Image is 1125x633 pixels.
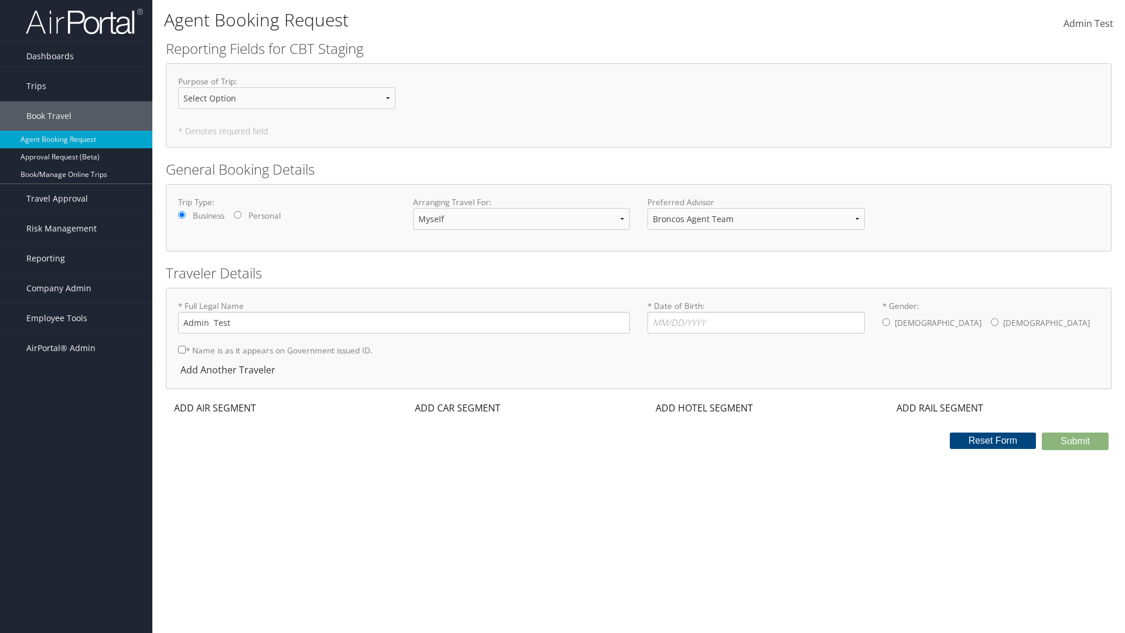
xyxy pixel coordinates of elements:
[26,333,96,363] span: AirPortal® Admin
[647,401,759,415] div: ADD HOTEL SEGMENT
[888,401,989,415] div: ADD RAIL SEGMENT
[178,363,281,377] div: Add Another Traveler
[178,76,396,118] label: Purpose of Trip :
[26,184,88,213] span: Travel Approval
[178,300,630,333] label: * Full Legal Name
[26,42,74,71] span: Dashboards
[1003,312,1090,334] label: [DEMOGRAPHIC_DATA]
[1063,17,1113,30] span: Admin Test
[248,210,281,222] label: Personal
[166,39,1112,59] h2: Reporting Fields for CBT Staging
[178,346,186,353] input: * Name is as it appears on Government issued ID.
[882,300,1100,335] label: * Gender:
[166,401,262,415] div: ADD AIR SEGMENT
[1063,6,1113,42] a: Admin Test
[647,196,865,208] label: Preferred Advisor
[166,159,1112,179] h2: General Booking Details
[26,101,71,131] span: Book Travel
[178,196,396,208] label: Trip Type:
[950,433,1037,449] button: Reset Form
[164,8,797,32] h1: Agent Booking Request
[407,401,506,415] div: ADD CAR SEGMENT
[1042,433,1109,450] button: Submit
[26,8,143,35] img: airportal-logo.png
[882,318,890,326] input: * Gender:[DEMOGRAPHIC_DATA][DEMOGRAPHIC_DATA]
[26,304,87,333] span: Employee Tools
[647,312,865,333] input: * Date of Birth:
[178,339,373,361] label: * Name is as it appears on Government issued ID.
[895,312,981,334] label: [DEMOGRAPHIC_DATA]
[166,263,1112,283] h2: Traveler Details
[178,87,396,109] select: Purpose of Trip:
[413,196,630,208] label: Arranging Travel For:
[26,214,97,243] span: Risk Management
[26,274,91,303] span: Company Admin
[991,318,998,326] input: * Gender:[DEMOGRAPHIC_DATA][DEMOGRAPHIC_DATA]
[647,300,865,333] label: * Date of Birth:
[193,210,224,222] label: Business
[26,244,65,273] span: Reporting
[178,312,630,333] input: * Full Legal Name
[178,127,1099,135] h5: * Denotes required field
[26,72,46,101] span: Trips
